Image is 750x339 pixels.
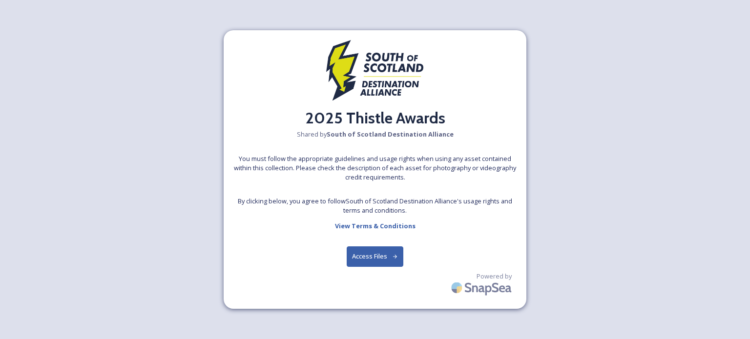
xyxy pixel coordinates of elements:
[297,130,454,139] span: Shared by
[233,197,517,215] span: By clicking below, you agree to follow South of Scotland Destination Alliance 's usage rights and...
[305,106,445,130] h2: 2025 Thistle Awards
[347,246,404,266] button: Access Files
[327,130,454,139] strong: South of Scotland Destination Alliance
[477,272,512,281] span: Powered by
[233,154,517,182] span: You must follow the appropriate guidelines and usage rights when using any asset contained within...
[448,276,517,299] img: SnapSea Logo
[335,220,416,232] a: View Terms & Conditions
[335,221,416,230] strong: View Terms & Conditions
[326,40,424,106] img: 2021_SSH_Destination_colour.png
